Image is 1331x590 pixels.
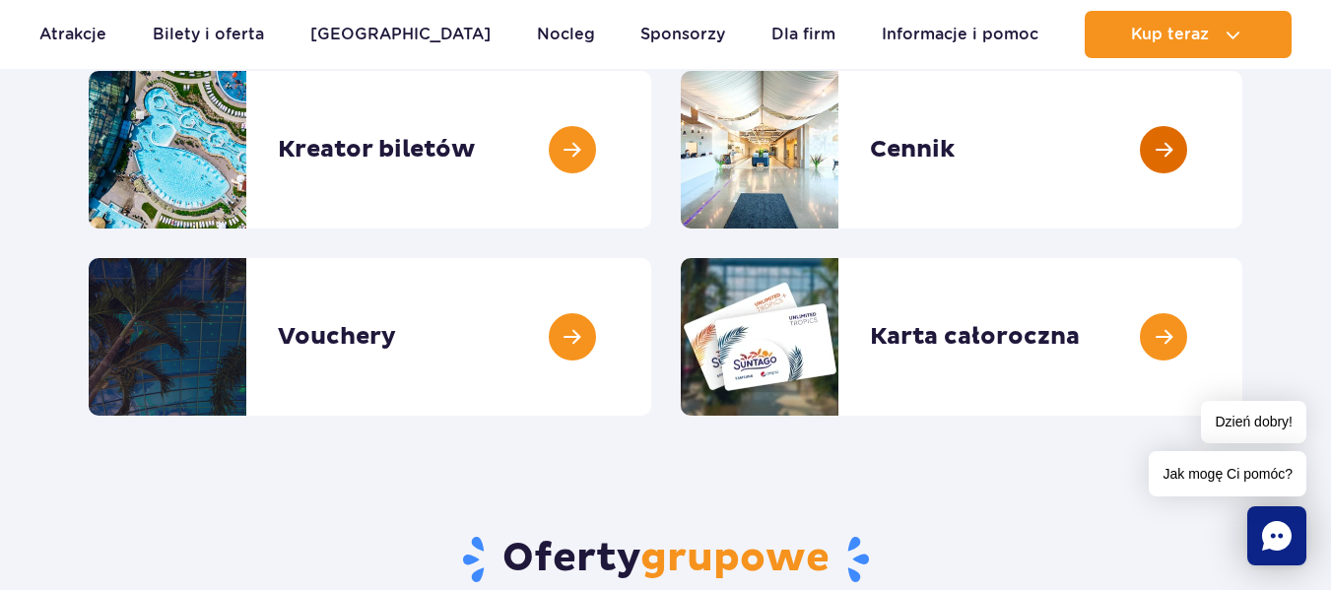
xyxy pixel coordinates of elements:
[640,534,830,583] span: grupowe
[89,534,1242,585] h2: Oferty
[1085,11,1292,58] button: Kup teraz
[1247,506,1306,565] div: Chat
[153,11,264,58] a: Bilety i oferta
[882,11,1038,58] a: Informacje i pomoc
[1149,451,1306,496] span: Jak mogę Ci pomóc?
[310,11,491,58] a: [GEOGRAPHIC_DATA]
[640,11,725,58] a: Sponsorzy
[1201,401,1306,443] span: Dzień dobry!
[1131,26,1209,43] span: Kup teraz
[39,11,106,58] a: Atrakcje
[771,11,835,58] a: Dla firm
[537,11,595,58] a: Nocleg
